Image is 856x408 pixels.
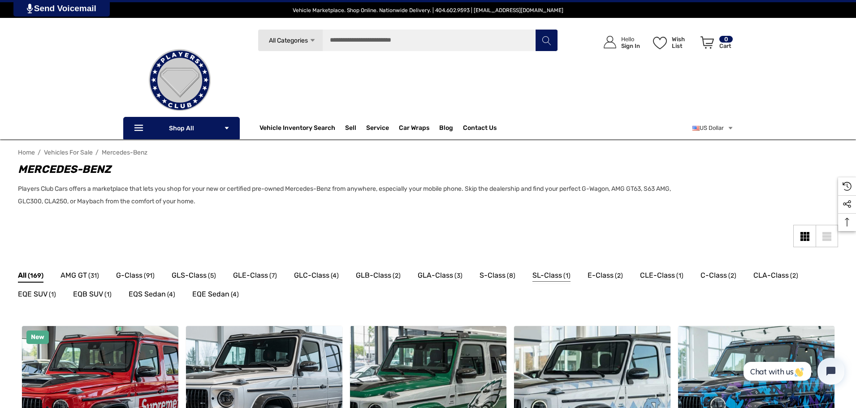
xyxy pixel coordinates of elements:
a: Button Go To Sub Category CLE-Class [640,270,683,284]
p: Cart [719,43,733,49]
svg: Recently Viewed [843,182,852,191]
svg: Social Media [843,200,852,209]
span: (2) [615,270,623,282]
span: AMG GT [61,270,87,281]
a: List View [816,225,838,247]
span: (1) [104,289,112,301]
span: All Categories [268,37,307,44]
span: GLA-Class [418,270,453,281]
span: Vehicle Marketplace. Shop Online. Nationwide Delivery. | 404.602.9593 | [EMAIL_ADDRESS][DOMAIN_NAME] [293,7,563,13]
span: CLE-Class [640,270,675,281]
span: (91) [144,270,155,282]
span: (4) [167,289,175,301]
svg: Icon Arrow Down [309,37,316,44]
p: Wish List [672,36,696,49]
a: Button Go To Sub Category GLC-Class [294,270,339,284]
span: EQB SUV [73,288,103,300]
p: Sign In [621,43,640,49]
a: Contact Us [463,124,497,134]
a: Service [366,124,389,134]
a: Home [18,149,35,156]
span: (5) [208,270,216,282]
span: E-Class [588,270,614,281]
span: GLC-Class [294,270,329,281]
iframe: Tidio Chat [734,350,852,392]
a: Car Wraps [399,119,439,137]
span: (1) [563,270,571,282]
a: USD [692,119,734,137]
a: Vehicles For Sale [44,149,93,156]
a: Wish List Wish List [649,27,696,58]
nav: Breadcrumb [18,145,838,160]
a: Sell [345,119,366,137]
span: GLS-Class [172,270,207,281]
a: Button Go To Sub Category GLS-Class [172,270,216,284]
span: (2) [790,270,798,282]
span: (4) [331,270,339,282]
span: All [18,270,26,281]
span: EQE Sedan [192,288,229,300]
span: GLB-Class [356,270,391,281]
a: Button Go To Sub Category GLE-Class [233,270,277,284]
a: Sign in [593,27,644,58]
span: (2) [393,270,401,282]
span: G-Class [116,270,143,281]
svg: Icon Line [133,123,147,133]
a: Button Go To Sub Category E-Class [588,270,623,284]
svg: Review Your Cart [700,36,714,49]
a: Button Go To Sub Category SL-Class [532,270,571,284]
span: Vehicle Inventory Search [259,124,335,134]
p: Players Club Cars offers a marketplace that lets you shop for your new or certified pre-owned Mer... [18,183,690,208]
span: (7) [269,270,277,282]
a: Button Go To Sub Category S-Class [480,270,515,284]
a: Button Go To Sub Category AMG GT [61,270,99,284]
h1: Mercedes-Benz [18,161,690,177]
span: Car Wraps [399,124,429,134]
a: Button Go To Sub Category GLB-Class [356,270,401,284]
svg: Icon User Account [604,36,616,48]
a: Button Go To Sub Category GLA-Class [418,270,463,284]
span: C-Class [700,270,727,281]
span: (169) [28,270,43,282]
a: Button Go To Sub Category EQE Sedan [192,288,239,303]
svg: Top [838,218,856,227]
span: GLE-Class [233,270,268,281]
a: All Categories Icon Arrow Down Icon Arrow Up [258,29,323,52]
a: Grid View [793,225,816,247]
span: (1) [676,270,683,282]
p: Hello [621,36,640,43]
span: SL-Class [532,270,562,281]
span: S-Class [480,270,506,281]
span: (4) [231,289,239,301]
button: Search [535,29,558,52]
a: Mercedes-Benz [102,149,147,156]
p: Shop All [123,117,240,139]
a: Button Go To Sub Category EQS Sedan [129,288,175,303]
a: Blog [439,124,453,134]
a: Button Go To Sub Category CLA-Class [753,270,798,284]
span: (2) [728,270,736,282]
span: (1) [49,289,56,301]
p: 0 [719,36,733,43]
span: Sell [345,124,356,134]
span: CLA-Class [753,270,789,281]
a: Button Go To Sub Category EQB SUV [73,288,112,303]
span: (3) [454,270,463,282]
a: Button Go To Sub Category EQE SUV [18,288,56,303]
svg: Icon Arrow Down [224,125,230,131]
a: Button Go To Sub Category G-Class [116,270,155,284]
a: Button Go To Sub Category C-Class [700,270,736,284]
img: PjwhLS0gR2VuZXJhdG9yOiBHcmF2aXQuaW8gLS0+PHN2ZyB4bWxucz0iaHR0cDovL3d3dy53My5vcmcvMjAwMC9zdmciIHhtb... [27,4,33,13]
img: Players Club | Cars For Sale [135,35,225,125]
span: New [31,333,44,341]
